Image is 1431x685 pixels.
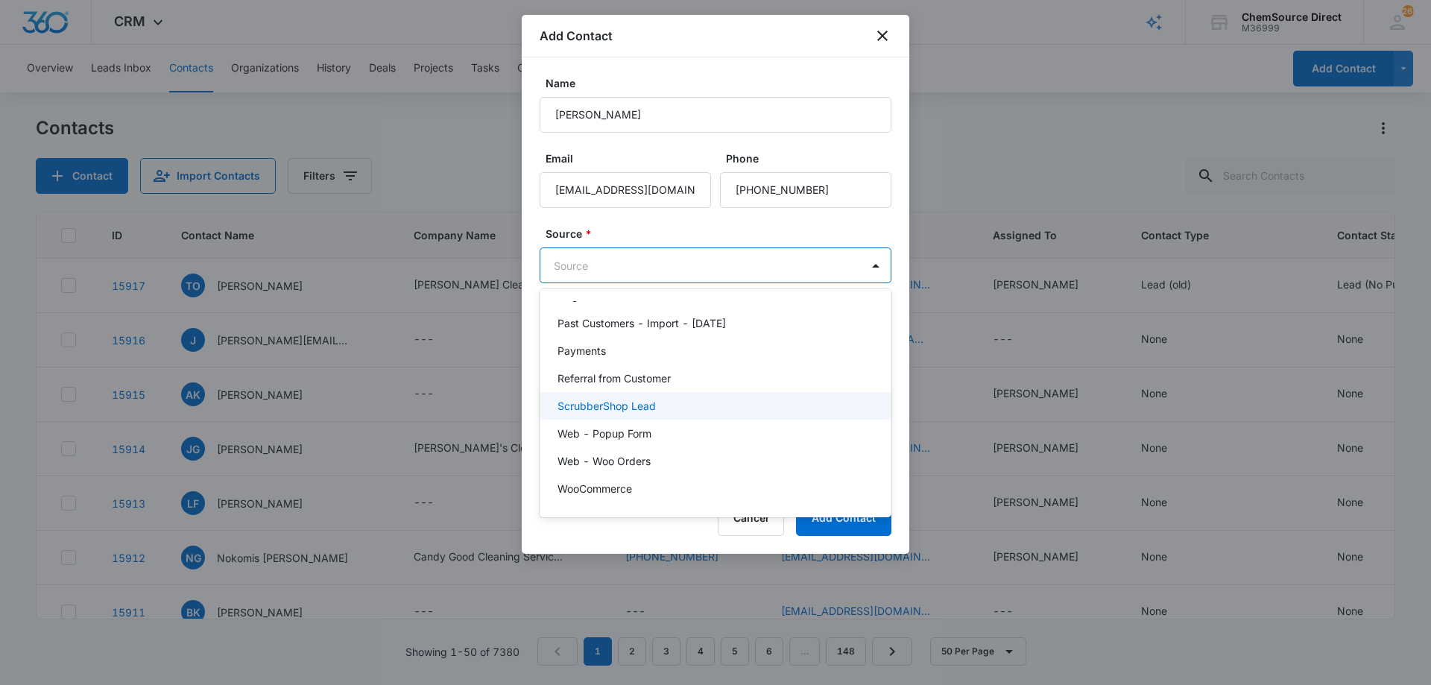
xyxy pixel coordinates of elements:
[557,481,632,496] p: WooCommerce
[557,426,651,441] p: Web - Popup Form
[557,370,671,386] p: Referral from Customer
[557,453,651,469] p: Web - Woo Orders
[557,343,606,359] p: Payments
[557,315,726,331] p: Past Customers - Import - [DATE]
[557,398,656,414] p: ScrubberShop Lead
